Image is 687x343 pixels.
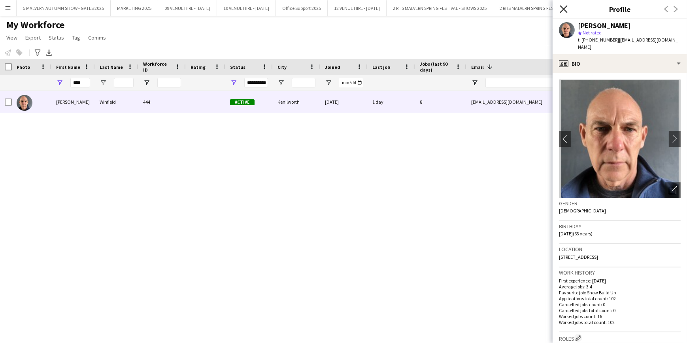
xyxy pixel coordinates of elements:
[158,0,217,16] button: 09 VENUE HIRE - [DATE]
[3,32,21,43] a: View
[143,61,172,73] span: Workforce ID
[45,32,67,43] a: Status
[559,254,598,260] span: [STREET_ADDRESS]
[553,4,687,14] h3: Profile
[339,78,363,87] input: Joined Filter Input
[230,79,237,86] button: Open Filter Menu
[111,0,158,16] button: MARKETING 2025
[56,64,80,70] span: First Name
[17,0,111,16] button: 5 MALVERN AUTUMN SHOW - GATES 2025
[276,0,328,16] button: Office Support 2025
[95,91,138,113] div: Winfield
[6,19,64,31] span: My Workforce
[320,91,368,113] div: [DATE]
[56,79,63,86] button: Open Filter Menu
[88,34,106,41] span: Comms
[51,91,95,113] div: [PERSON_NAME]
[559,208,606,214] span: [DEMOGRAPHIC_DATA]
[559,269,681,276] h3: Work history
[559,80,681,198] img: Crew avatar or photo
[17,64,30,70] span: Photo
[277,64,287,70] span: City
[578,37,678,50] span: | [EMAIL_ADDRESS][DOMAIN_NAME]
[100,79,107,86] button: Open Filter Menu
[559,307,681,313] p: Cancelled jobs total count: 0
[230,64,245,70] span: Status
[578,22,631,29] div: [PERSON_NAME]
[25,34,41,41] span: Export
[6,34,17,41] span: View
[471,64,484,70] span: Email
[49,34,64,41] span: Status
[578,37,619,43] span: t. [PHONE_NUMBER]
[559,231,593,237] span: [DATE] (63 years)
[100,64,123,70] span: Last Name
[273,91,320,113] div: Kenilworth
[230,99,255,105] span: Active
[559,319,681,325] p: Worked jobs total count: 102
[559,296,681,301] p: Applications total count: 102
[325,64,340,70] span: Joined
[157,78,181,87] input: Workforce ID Filter Input
[559,278,681,284] p: First experience: [DATE]
[114,78,134,87] input: Last Name Filter Input
[72,34,80,41] span: Tag
[277,79,285,86] button: Open Filter Menu
[485,78,620,87] input: Email Filter Input
[328,0,387,16] button: 12 VENUE HIRE - [DATE]
[325,79,332,86] button: Open Filter Menu
[559,301,681,307] p: Cancelled jobs count: 0
[22,32,44,43] a: Export
[559,284,681,290] p: Average jobs: 3.4
[143,79,150,86] button: Open Filter Menu
[466,91,625,113] div: [EMAIL_ADDRESS][DOMAIN_NAME]
[368,91,415,113] div: 1 day
[85,32,109,43] a: Comms
[415,91,466,113] div: 8
[553,54,687,73] div: Bio
[17,95,32,111] img: Russell Winfield
[559,200,681,207] h3: Gender
[70,78,90,87] input: First Name Filter Input
[292,78,315,87] input: City Filter Input
[583,30,602,36] span: Not rated
[44,48,54,57] app-action-btn: Export XLSX
[559,290,681,296] p: Favourite job: Show Build Up
[69,32,83,43] a: Tag
[372,64,390,70] span: Last job
[387,0,493,16] button: 2 RHS MALVERN SPRING FESTIVAL - SHOWS 2025
[217,0,276,16] button: 10 VENUE HIRE - [DATE]
[665,182,681,198] div: Open photos pop-in
[559,223,681,230] h3: Birthday
[559,313,681,319] p: Worked jobs count: 16
[559,246,681,253] h3: Location
[559,334,681,342] h3: Roles
[33,48,42,57] app-action-btn: Advanced filters
[420,61,452,73] span: Jobs (last 90 days)
[138,91,186,113] div: 444
[493,0,598,16] button: 2 RHS MALVERN SPRING FESTIVAL - GATES 2025
[191,64,206,70] span: Rating
[471,79,478,86] button: Open Filter Menu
